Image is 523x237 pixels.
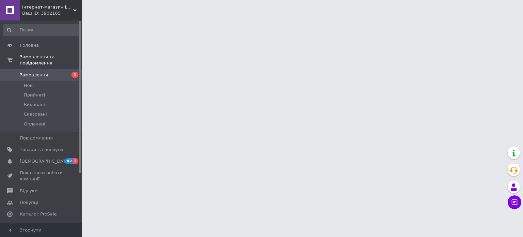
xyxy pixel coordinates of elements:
[20,158,70,164] span: [DEMOGRAPHIC_DATA]
[24,102,45,108] span: Виконані
[508,195,521,209] button: Чат з покупцем
[20,223,43,229] span: Аналітика
[20,211,57,217] span: Каталог ProSale
[22,4,73,10] span: Інтернет-магазин LuckyBird
[72,72,78,78] span: 1
[65,158,73,164] span: 42
[20,188,37,194] span: Відгуки
[20,147,63,153] span: Товари та послуги
[24,92,45,98] span: Прийняті
[20,199,38,206] span: Покупці
[20,170,63,182] span: Показники роботи компанії
[24,121,45,127] span: Оплачені
[24,83,34,89] span: Нові
[20,135,53,141] span: Повідомлення
[20,72,48,78] span: Замовлення
[24,111,47,117] span: Скасовані
[20,42,39,48] span: Головна
[20,54,82,66] span: Замовлення та повідомлення
[22,10,82,16] div: Ваш ID: 3902165
[73,158,78,164] span: 2
[3,24,80,36] input: Пошук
